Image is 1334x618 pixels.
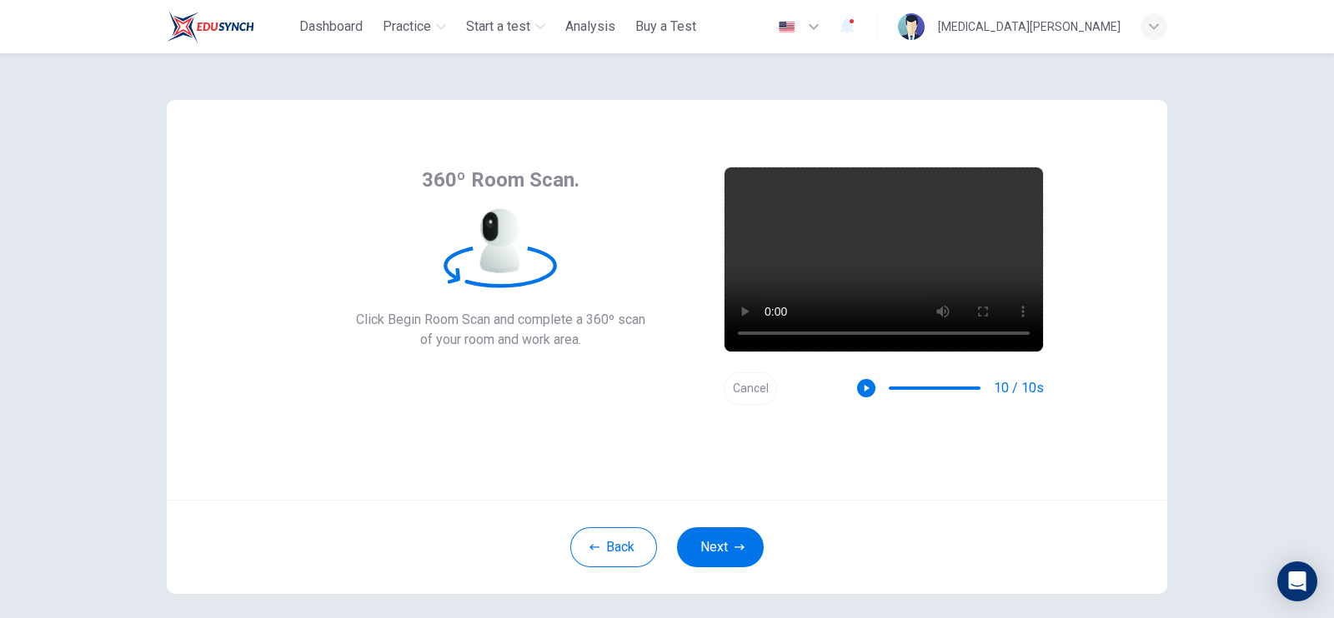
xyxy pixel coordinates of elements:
[629,12,703,42] button: Buy a Test
[635,17,696,37] span: Buy a Test
[383,17,431,37] span: Practice
[293,12,369,42] button: Dashboard
[376,12,453,42] button: Practice
[565,17,615,37] span: Analysis
[570,527,657,567] button: Back
[299,17,363,37] span: Dashboard
[1277,561,1317,601] div: Open Intercom Messenger
[459,12,552,42] button: Start a test
[677,527,764,567] button: Next
[167,10,254,43] img: ELTC logo
[356,330,645,350] span: of your room and work area.
[356,310,645,330] span: Click Begin Room Scan and complete a 360º scan
[776,21,797,33] img: en
[724,372,777,405] button: Cancel
[466,17,530,37] span: Start a test
[422,167,579,193] span: 360º Room Scan.
[559,12,622,42] button: Analysis
[898,13,925,40] img: Profile picture
[994,378,1044,398] span: 10 / 10s
[167,10,293,43] a: ELTC logo
[938,17,1121,37] div: [MEDICAL_DATA][PERSON_NAME]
